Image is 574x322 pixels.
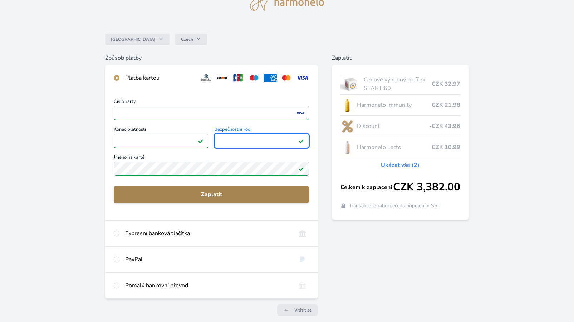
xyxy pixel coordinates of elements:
[357,122,429,130] span: Discount
[125,74,194,82] div: Platba kartou
[432,143,460,152] span: CZK 10.99
[298,166,304,172] img: Platné pole
[340,96,354,114] img: IMMUNITY_se_stinem_x-lo.jpg
[125,281,290,290] div: Pomalý bankovní převod
[340,183,393,192] span: Celkem k zaplacení
[214,127,309,134] span: Bezpečnostní kód
[429,122,460,130] span: -CZK 43.96
[117,108,306,118] iframe: Iframe pro číslo karty
[294,307,312,313] span: Vrátit se
[432,80,460,88] span: CZK 32.97
[114,186,309,203] button: Zaplatit
[114,99,309,106] span: Číslo karty
[114,155,309,162] span: Jméno na kartě
[114,127,208,134] span: Konec platnosti
[198,138,203,144] img: Platné pole
[217,136,306,146] iframe: Iframe pro bezpečnostní kód
[295,110,305,116] img: visa
[340,138,354,156] img: CLEAN_LACTO_se_stinem_x-hi-lo.jpg
[114,162,309,176] input: Jméno na kartěPlatné pole
[232,74,245,82] img: jcb.svg
[296,229,309,238] img: onlineBanking_CZ.svg
[349,202,440,209] span: Transakce je zabezpečena připojením SSL
[298,138,304,144] img: Platné pole
[381,161,420,169] a: Ukázat vše (2)
[280,74,293,82] img: mc.svg
[216,74,229,82] img: discover.svg
[200,74,213,82] img: diners.svg
[277,304,318,316] a: Vrátit se
[111,36,156,42] span: [GEOGRAPHIC_DATA]
[105,54,318,62] h6: Způsob platby
[357,143,432,152] span: Harmonelo Lacto
[296,255,309,264] img: paypal.svg
[393,181,460,194] span: CZK 3,382.00
[125,229,290,238] div: Expresní banková tlačítka
[296,281,309,290] img: bankTransfer_IBAN.svg
[181,36,193,42] span: Czech
[340,117,354,135] img: discount-lo.png
[340,75,361,93] img: start.jpg
[357,101,432,109] span: Harmonelo Immunity
[117,136,205,146] iframe: Iframe pro datum vypršení platnosti
[105,34,170,45] button: [GEOGRAPHIC_DATA]
[332,54,469,62] h6: Zaplatit
[175,34,207,45] button: Czech
[119,190,303,199] span: Zaplatit
[264,74,277,82] img: amex.svg
[432,101,460,109] span: CZK 21.98
[364,75,432,93] span: Cenově výhodný balíček START 60
[125,255,290,264] div: PayPal
[247,74,261,82] img: maestro.svg
[296,74,309,82] img: visa.svg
